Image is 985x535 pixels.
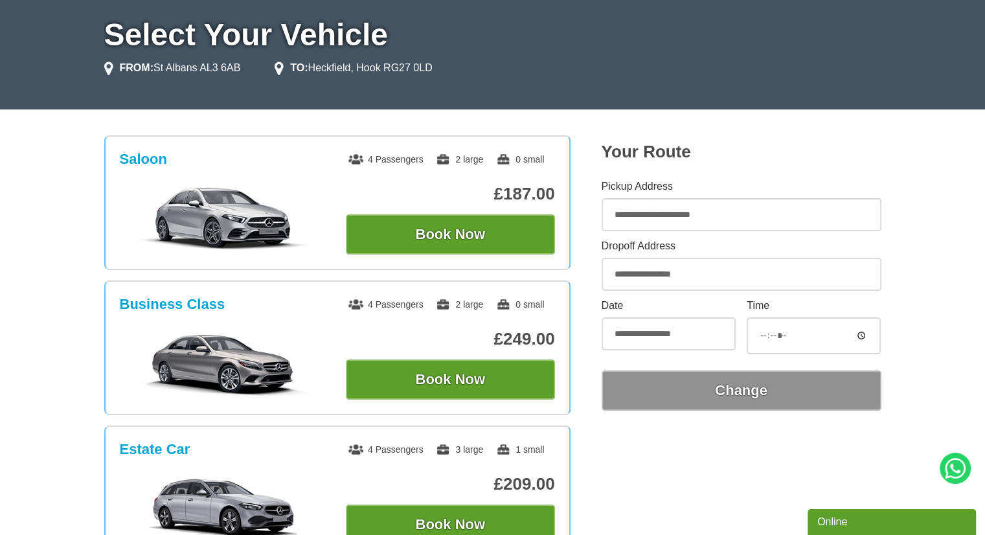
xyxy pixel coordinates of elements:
[436,154,483,165] span: 2 large
[120,62,153,73] strong: FROM:
[290,62,308,73] strong: TO:
[747,301,881,311] label: Time
[126,186,321,251] img: Saloon
[348,299,424,310] span: 4 Passengers
[602,241,881,251] label: Dropoff Address
[120,296,225,313] h3: Business Class
[346,474,555,494] p: £209.00
[436,299,483,310] span: 2 large
[104,19,881,51] h1: Select Your Vehicle
[496,299,544,310] span: 0 small
[104,60,241,76] li: St Albans AL3 6AB
[496,444,544,455] span: 1 small
[348,444,424,455] span: 4 Passengers
[436,444,483,455] span: 3 large
[346,329,555,349] p: £249.00
[346,184,555,204] p: £187.00
[496,154,544,165] span: 0 small
[120,441,190,458] h3: Estate Car
[602,301,736,311] label: Date
[808,507,979,535] iframe: chat widget
[346,214,555,255] button: Book Now
[346,359,555,400] button: Book Now
[120,151,167,168] h3: Saloon
[602,181,881,192] label: Pickup Address
[348,154,424,165] span: 4 Passengers
[602,142,881,162] h2: Your Route
[126,331,321,396] img: Business Class
[275,60,432,76] li: Heckfield, Hook RG27 0LD
[602,370,881,411] button: Change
